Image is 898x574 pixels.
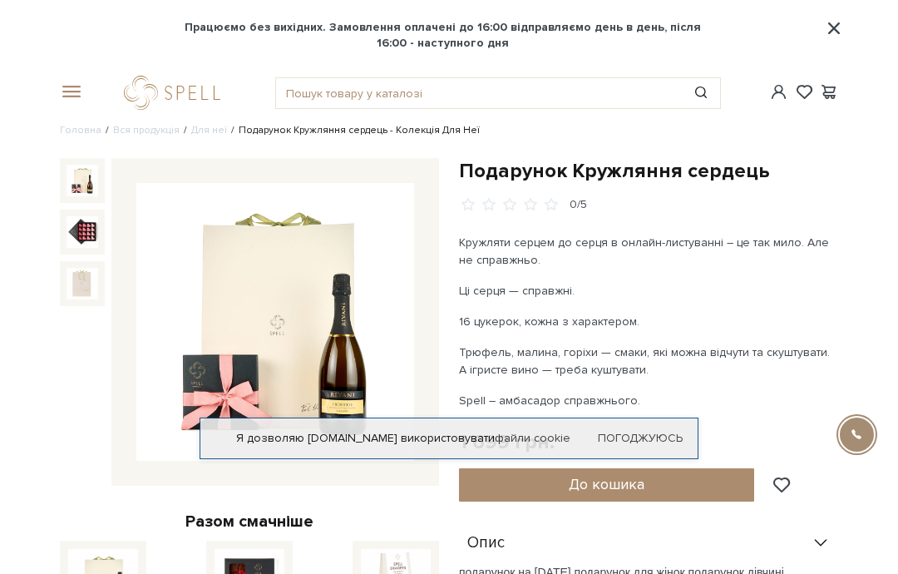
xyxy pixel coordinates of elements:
img: Подарунок Кружляння сердець [136,183,414,461]
a: Погоджуюсь [598,431,683,446]
img: Подарунок Кружляння сердець [67,216,98,248]
img: Подарунок Кружляння сердець [67,268,98,299]
button: До кошика [459,468,754,502]
strong: Працюємо без вихідних. Замовлення оплачені до 16:00 відправляємо день в день, після 16:00 - насту... [175,20,711,50]
h1: Подарунок Кружляння сердець [459,158,838,184]
a: файли cookie [495,431,570,445]
a: Вся продукція [113,124,180,136]
div: Разом смачніше [60,511,439,532]
li: Подарунок Кружляння сердець - Колекція Для Неї [227,123,480,138]
p: Ці серця — справжні. [459,282,838,299]
p: Трюфель, малина, горіхи — смаки, які можна відчути та скуштувати. А ігристе вино — треба куштувати. [459,344,838,379]
span: До кошика [569,475,644,493]
span: Опис [467,536,505,551]
div: 0/5 [570,197,587,213]
button: Пошук товару у каталозі [683,78,721,108]
input: Пошук товару у каталозі [276,78,682,108]
img: Подарунок Кружляння сердець [67,165,98,196]
p: Spell – амбасадор справжнього. [459,392,838,409]
a: Головна [60,124,101,136]
a: Для неї [191,124,227,136]
p: Кружляти серцем до серця в онлайн-листуванні – це так мило. Але не справжньо. [459,234,838,269]
div: Я дозволяю [DOMAIN_NAME] використовувати [200,431,698,446]
a: logo [124,76,228,110]
p: 16 цукерок, кожна з характером. [459,313,838,330]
